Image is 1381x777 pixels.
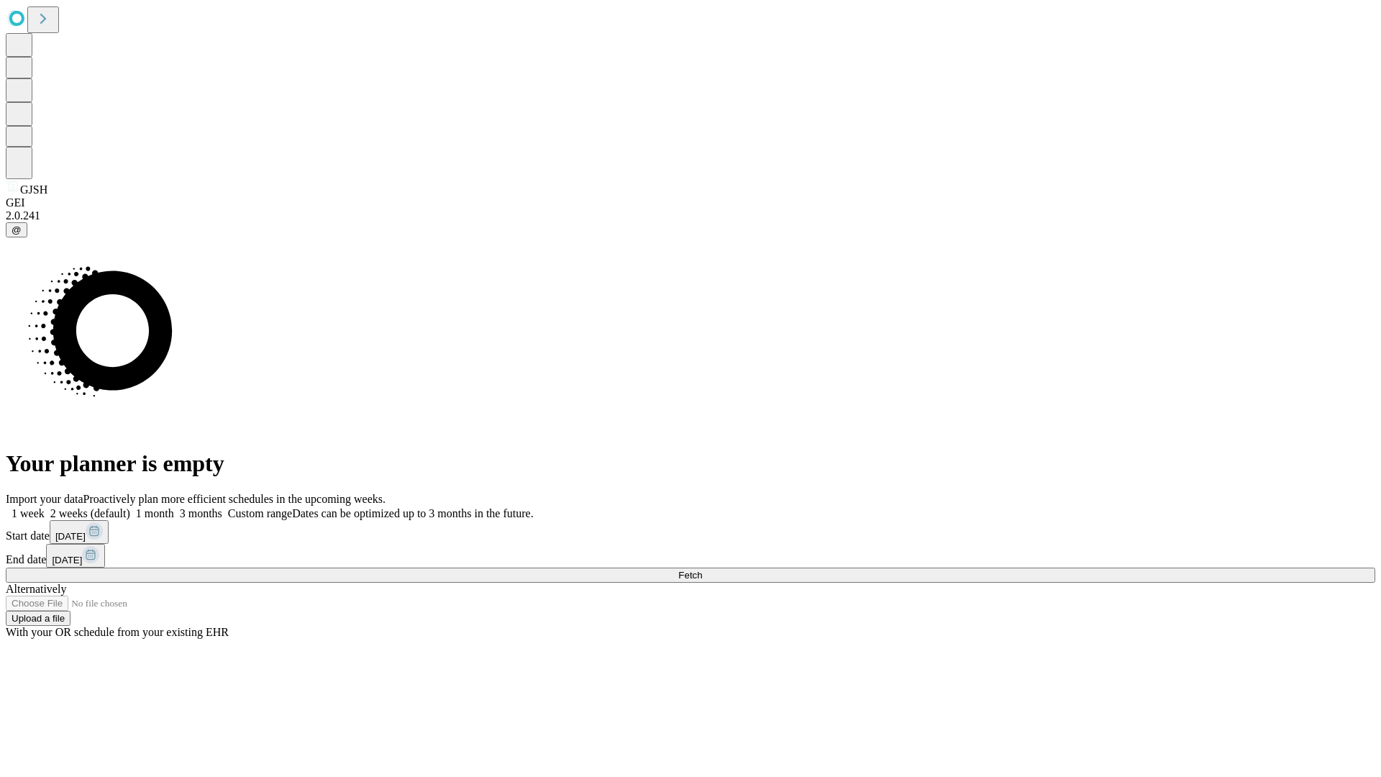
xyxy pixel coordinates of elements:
div: End date [6,544,1375,568]
button: @ [6,222,27,237]
span: 2 weeks (default) [50,507,130,519]
span: Import your data [6,493,83,505]
span: With your OR schedule from your existing EHR [6,626,229,638]
span: 1 week [12,507,45,519]
div: Start date [6,520,1375,544]
span: GJSH [20,183,47,196]
span: Custom range [228,507,292,519]
span: Alternatively [6,583,66,595]
span: @ [12,224,22,235]
span: [DATE] [52,555,82,565]
button: [DATE] [46,544,105,568]
span: Dates can be optimized up to 3 months in the future. [292,507,533,519]
h1: Your planner is empty [6,450,1375,477]
div: GEI [6,196,1375,209]
span: Fetch [678,570,702,581]
div: 2.0.241 [6,209,1375,222]
button: [DATE] [50,520,109,544]
span: 1 month [136,507,174,519]
span: [DATE] [55,531,86,542]
button: Upload a file [6,611,70,626]
button: Fetch [6,568,1375,583]
span: 3 months [180,507,222,519]
span: Proactively plan more efficient schedules in the upcoming weeks. [83,493,386,505]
